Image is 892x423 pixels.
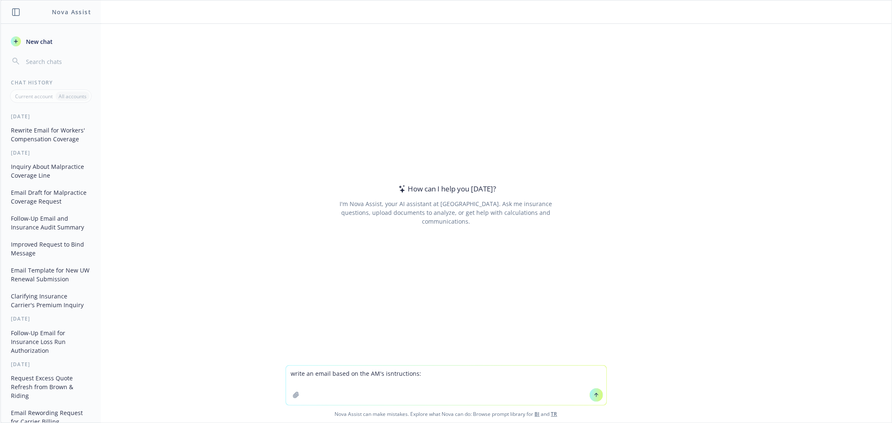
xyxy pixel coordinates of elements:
[396,183,496,194] div: How can I help you [DATE]?
[15,93,53,100] p: Current account
[52,8,91,16] h1: Nova Assist
[8,263,94,286] button: Email Template for New UW Renewal Submission
[8,186,94,208] button: Email Draft for Malpractice Coverage Request
[286,366,606,405] textarea: write an email based on the AM's isntructions:
[8,371,94,403] button: Request Excess Quote Refresh from Brown & Riding
[8,289,94,312] button: Clarifying Insurance Carrier's Premium Inquiry
[8,160,94,182] button: Inquiry About Malpractice Coverage Line
[24,56,91,67] input: Search chats
[8,34,94,49] button: New chat
[1,113,101,120] div: [DATE]
[535,410,540,418] a: BI
[59,93,87,100] p: All accounts
[328,199,564,226] div: I'm Nova Assist, your AI assistant at [GEOGRAPHIC_DATA]. Ask me insurance questions, upload docum...
[1,79,101,86] div: Chat History
[1,315,101,322] div: [DATE]
[8,211,94,234] button: Follow-Up Email and Insurance Audit Summary
[1,361,101,368] div: [DATE]
[24,37,53,46] span: New chat
[8,123,94,146] button: Rewrite Email for Workers' Compensation Coverage
[8,326,94,357] button: Follow-Up Email for Insurance Loss Run Authorization
[1,149,101,156] div: [DATE]
[551,410,557,418] a: TR
[4,405,888,423] span: Nova Assist can make mistakes. Explore what Nova can do: Browse prompt library for and
[8,237,94,260] button: Improved Request to Bind Message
